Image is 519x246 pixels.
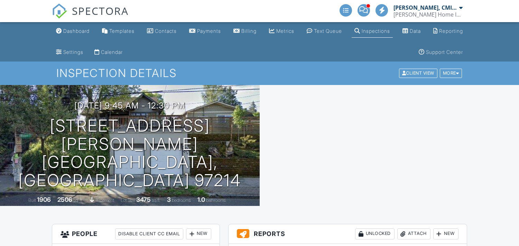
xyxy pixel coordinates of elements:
[314,28,342,34] div: Text Queue
[53,25,92,38] a: Dashboard
[144,25,179,38] a: Contacts
[52,3,67,19] img: The Best Home Inspection Software - Spectora
[28,198,36,203] span: Built
[229,224,466,244] h3: Reports
[57,196,72,203] div: 2506
[416,46,466,59] a: Support Center
[304,25,345,38] a: Text Queue
[206,198,226,203] span: bathrooms
[399,69,437,78] div: Client View
[276,28,294,34] div: Metrics
[362,28,390,34] div: Inspections
[186,228,211,239] div: New
[63,28,90,34] div: Dashboard
[197,28,221,34] div: Payments
[231,25,259,38] a: Billing
[430,25,466,38] a: Reporting
[167,196,171,203] div: 3
[197,196,205,203] div: 1.0
[440,69,462,78] div: More
[393,4,457,11] div: [PERSON_NAME], CMI, ACI, CPI
[241,28,257,34] div: Billing
[52,9,129,24] a: SPECTORA
[398,70,439,75] a: Client View
[52,224,220,244] h3: People
[73,198,83,203] span: sq. ft.
[439,28,463,34] div: Reporting
[95,198,114,203] span: basement
[155,28,177,34] div: Contacts
[410,28,421,34] div: Data
[109,28,135,34] div: Templates
[92,46,126,59] a: Calendar
[74,101,185,110] h3: [DATE] 9:45 am - 12:30 pm
[53,46,86,59] a: Settings
[397,228,430,239] div: Attach
[63,49,83,55] div: Settings
[99,25,137,38] a: Templates
[393,11,463,18] div: Nickelsen Home Inspections, LLC
[136,196,151,203] div: 3475
[426,49,463,55] div: Support Center
[172,198,191,203] span: bedrooms
[152,198,160,203] span: sq.ft.
[56,67,463,79] h1: Inspection Details
[186,25,224,38] a: Payments
[101,49,123,55] div: Calendar
[355,228,395,239] div: Unlocked
[266,25,297,38] a: Metrics
[433,228,458,239] div: New
[72,3,129,18] span: SPECTORA
[115,228,183,239] div: Disable Client CC Email
[352,25,393,38] a: Inspections
[11,117,249,190] h1: [STREET_ADDRESS][PERSON_NAME] [GEOGRAPHIC_DATA], [GEOGRAPHIC_DATA] 97214
[37,196,51,203] div: 1906
[400,25,424,38] a: Data
[121,198,135,203] span: Lot Size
